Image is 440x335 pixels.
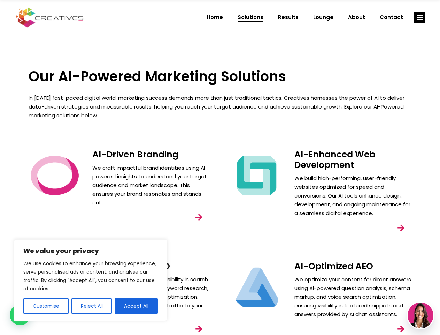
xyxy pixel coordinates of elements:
a: AI-Driven Branding [92,148,178,161]
span: Solutions [238,8,263,27]
img: Creatives | Solutions [231,261,283,313]
span: Lounge [313,8,333,27]
a: AI-Optimized AEO [294,260,373,272]
p: We use cookies to enhance your browsing experience, serve personalised ads or content, and analys... [23,259,158,293]
button: Accept All [115,298,158,314]
button: Customise [23,298,69,314]
a: Solutions [230,8,271,27]
p: We build high-performing, user-friendly websites optimized for speed and conversions. Our AI tool... [294,174,412,217]
button: Reject All [71,298,112,314]
span: About [348,8,365,27]
span: Contact [380,8,403,27]
a: Lounge [306,8,341,27]
span: Home [207,8,223,27]
a: link [391,218,411,238]
p: We optimize your content for direct answers using AI-powered question analysis, schema markup, an... [294,275,412,319]
a: AI-Enhanced Web Development [294,148,375,171]
span: Results [278,8,299,27]
a: Home [199,8,230,27]
img: agent [408,303,433,328]
div: WhatsApp contact [10,304,31,325]
p: In [DATE] fast-paced digital world, marketing success demands more than just traditional tactics.... [29,94,412,120]
div: We value your privacy [14,239,167,321]
h3: Our AI-Powered Marketing Solutions [29,68,412,85]
a: Contact [372,8,410,27]
a: link [189,208,209,227]
img: Creatives | Solutions [29,149,81,202]
a: About [341,8,372,27]
a: link [414,12,425,23]
p: We value your privacy [23,247,158,255]
p: We craft impactful brand identities using AI-powered insights to understand your target audience ... [92,163,210,207]
img: Creatives | Solutions [231,149,283,202]
img: Creatives [15,7,85,28]
a: Results [271,8,306,27]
